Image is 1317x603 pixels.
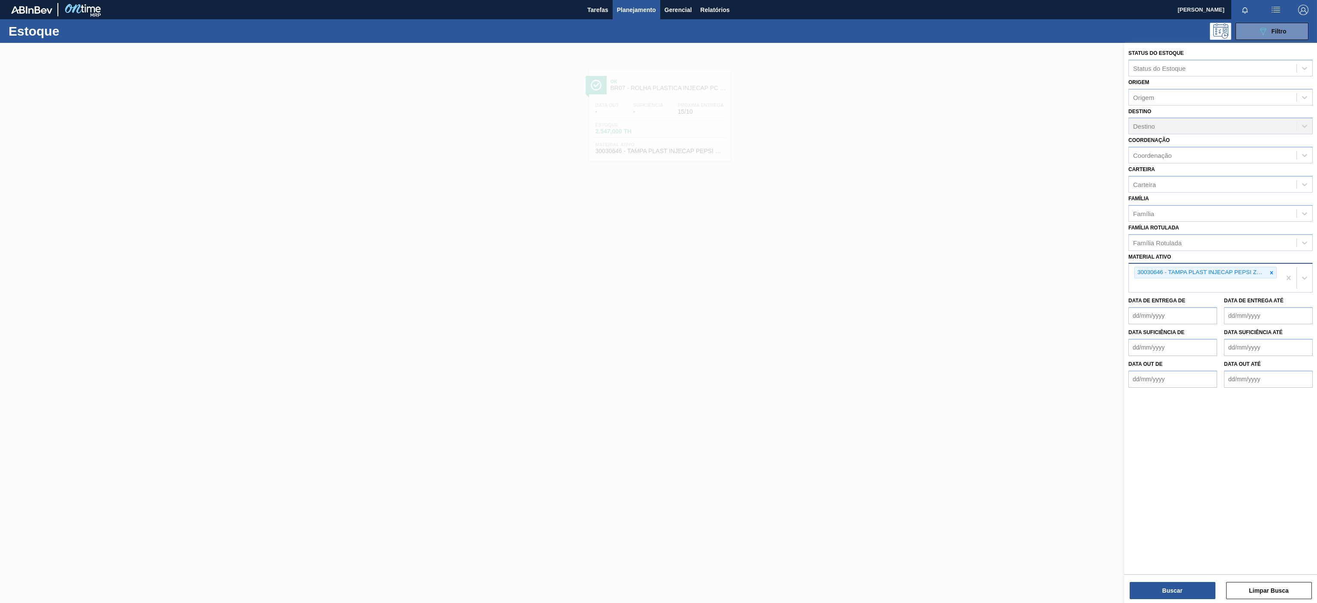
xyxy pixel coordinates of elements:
[1128,307,1217,324] input: dd/mm/yyyy
[1128,50,1184,56] label: Status do Estoque
[1133,152,1172,159] div: Coordenação
[1133,64,1186,72] div: Status do Estoque
[1224,307,1313,324] input: dd/mm/yyyy
[1224,339,1313,356] input: dd/mm/yyyy
[1224,298,1284,304] label: Data de Entrega até
[1210,23,1231,40] div: Pogramando: nenhum usuário selecionado
[1128,329,1185,335] label: Data suficiência de
[9,26,145,36] h1: Estoque
[665,5,692,15] span: Gerencial
[1224,329,1283,335] label: Data suficiência até
[1133,93,1154,101] div: Origem
[1128,166,1155,172] label: Carteira
[1236,23,1308,40] button: Filtro
[587,5,608,15] span: Tarefas
[1128,254,1171,260] label: Material ativo
[1133,239,1182,246] div: Família Rotulada
[1133,181,1156,188] div: Carteira
[1135,267,1267,278] div: 30030646 - TAMPA PLAST INJECAP PEPSI ZERO NIV24
[11,6,52,14] img: TNhmsLtSVTkK8tSr43FrP2fwEKptu5GPRR3wAAAABJRU5ErkJggg==
[1224,361,1261,367] label: Data out até
[1224,371,1313,388] input: dd/mm/yyyy
[1271,5,1281,15] img: userActions
[617,5,656,15] span: Planejamento
[1128,339,1217,356] input: dd/mm/yyyy
[1298,5,1308,15] img: Logout
[1128,196,1149,202] label: Família
[1128,225,1179,231] label: Família Rotulada
[1128,79,1149,85] label: Origem
[1272,28,1287,35] span: Filtro
[1133,210,1154,217] div: Família
[1128,298,1185,304] label: Data de Entrega de
[701,5,730,15] span: Relatórios
[1128,109,1151,115] label: Destino
[1231,4,1259,16] button: Notificações
[1128,361,1163,367] label: Data out de
[1128,371,1217,388] input: dd/mm/yyyy
[1128,137,1170,143] label: Coordenação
